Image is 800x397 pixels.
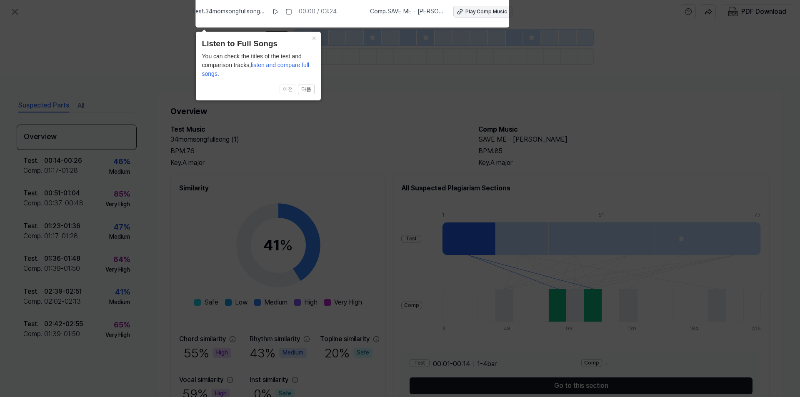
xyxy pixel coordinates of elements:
span: Test . 34momsongfullsong (1) [192,7,265,16]
button: Play Comp Music [453,6,512,17]
button: Close [307,32,321,43]
div: 00:00 / 03:24 [299,7,337,16]
div: You can check the titles of the test and comparison tracks, [202,52,315,78]
button: 다음 [298,85,315,95]
span: Comp . SAVE ME - [PERSON_NAME] [370,7,443,16]
header: Listen to Full Songs [202,38,315,50]
div: Play Comp Music [465,8,507,15]
span: listen and compare full songs. [202,62,310,77]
